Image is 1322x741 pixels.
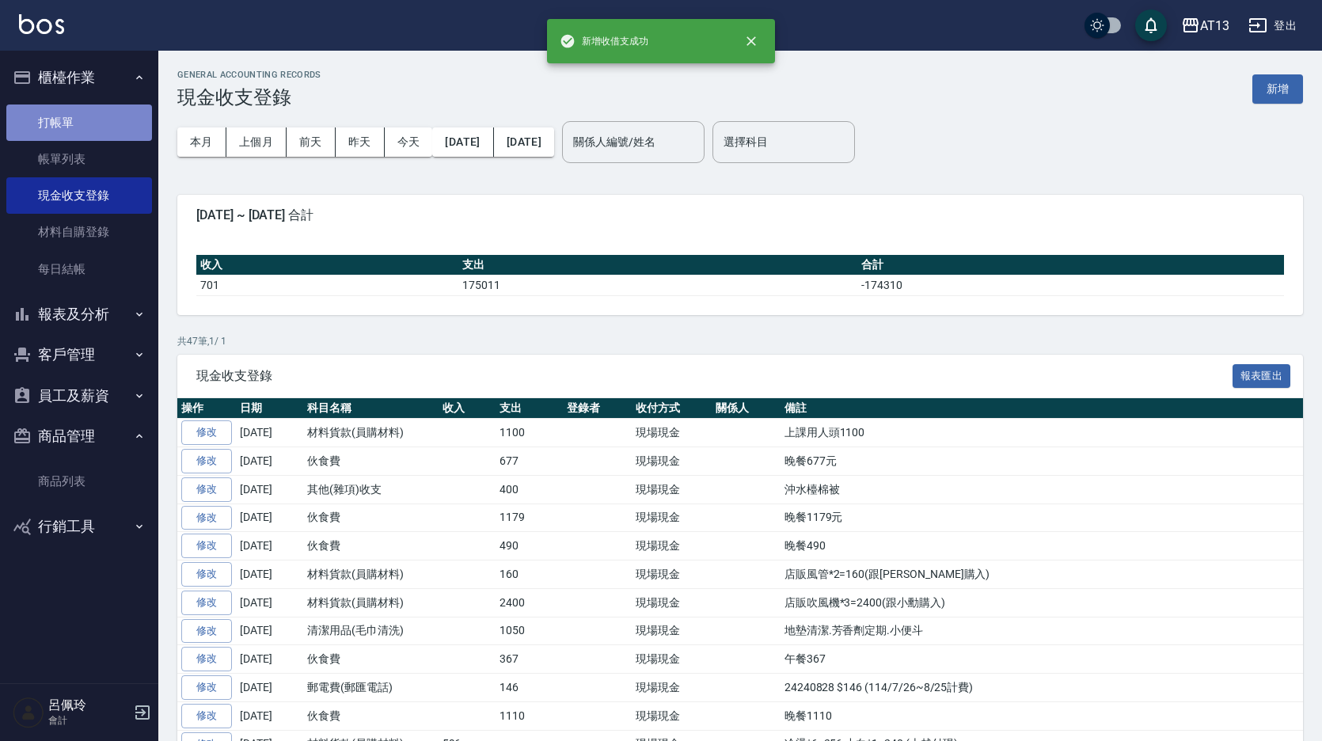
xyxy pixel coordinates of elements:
button: 商品管理 [6,416,152,457]
a: 打帳單 [6,104,152,141]
td: 材料貨款(員購材料) [303,560,439,589]
span: [DATE] ~ [DATE] 合計 [196,207,1284,223]
button: save [1135,9,1167,41]
button: 前天 [287,127,336,157]
a: 報表匯出 [1233,367,1291,382]
td: 伙食費 [303,503,439,532]
button: 報表及分析 [6,294,152,335]
th: 支出 [458,255,857,275]
td: 午餐367 [781,645,1303,674]
p: 共 47 筆, 1 / 1 [177,334,1303,348]
td: 伙食費 [303,532,439,560]
td: [DATE] [236,532,303,560]
button: [DATE] [432,127,493,157]
td: 現場現金 [632,419,712,447]
th: 操作 [177,398,236,419]
td: 現場現金 [632,560,712,589]
a: 商品列表 [6,463,152,500]
th: 日期 [236,398,303,419]
a: 修改 [181,619,232,644]
td: [DATE] [236,419,303,447]
img: Logo [19,14,64,34]
a: 修改 [181,591,232,615]
td: 晚餐1110 [781,701,1303,730]
button: 昨天 [336,127,385,157]
td: 160 [496,560,563,589]
td: 677 [496,447,563,476]
th: 支出 [496,398,563,419]
a: 每日結帳 [6,251,152,287]
button: 本月 [177,127,226,157]
td: 伙食費 [303,645,439,674]
td: 晚餐1179元 [781,503,1303,532]
th: 收入 [439,398,496,419]
a: 修改 [181,704,232,728]
button: 行銷工具 [6,506,152,547]
th: 關係人 [712,398,781,419]
td: 地墊清潔.芳香劑定期.小便斗 [781,617,1303,645]
div: AT13 [1200,16,1229,36]
td: 367 [496,645,563,674]
a: 修改 [181,562,232,587]
th: 備註 [781,398,1303,419]
td: [DATE] [236,560,303,589]
td: 1110 [496,701,563,730]
h2: GENERAL ACCOUNTING RECORDS [177,70,321,80]
button: 今天 [385,127,433,157]
td: -174310 [857,275,1284,295]
button: 上個月 [226,127,287,157]
th: 合計 [857,255,1284,275]
td: 400 [496,475,563,503]
td: [DATE] [236,447,303,476]
a: 修改 [181,449,232,473]
td: 現場現金 [632,588,712,617]
td: 沖水檯棉被 [781,475,1303,503]
td: 晚餐677元 [781,447,1303,476]
th: 科目名稱 [303,398,439,419]
td: 材料貨款(員購材料) [303,588,439,617]
td: 現場現金 [632,475,712,503]
td: 490 [496,532,563,560]
button: 報表匯出 [1233,364,1291,389]
td: [DATE] [236,674,303,702]
td: 材料貨款(員購材料) [303,419,439,447]
td: 現場現金 [632,674,712,702]
h5: 呂佩玲 [48,697,129,713]
button: 櫃檯作業 [6,57,152,98]
td: [DATE] [236,588,303,617]
td: 24240828 $146 (114/7/26~8/25計費) [781,674,1303,702]
td: 1100 [496,419,563,447]
th: 收入 [196,255,458,275]
button: 客戶管理 [6,334,152,375]
td: 現場現金 [632,701,712,730]
span: 現金收支登錄 [196,368,1233,384]
a: 修改 [181,477,232,502]
button: 新增 [1252,74,1303,104]
td: 1050 [496,617,563,645]
td: 現場現金 [632,645,712,674]
td: 現場現金 [632,447,712,476]
td: 伙食費 [303,447,439,476]
a: 修改 [181,420,232,445]
td: [DATE] [236,617,303,645]
th: 收付方式 [632,398,712,419]
td: [DATE] [236,503,303,532]
a: 現金收支登錄 [6,177,152,214]
a: 修改 [181,675,232,700]
td: [DATE] [236,475,303,503]
button: close [734,24,769,59]
p: 會計 [48,713,129,728]
a: 帳單列表 [6,141,152,177]
td: 晚餐490 [781,532,1303,560]
td: 701 [196,275,458,295]
td: 1179 [496,503,563,532]
td: 146 [496,674,563,702]
button: AT13 [1175,9,1236,42]
span: 新增收借支成功 [560,33,648,49]
a: 材料自購登錄 [6,214,152,250]
button: 員工及薪資 [6,375,152,416]
td: 上課用人頭1100 [781,419,1303,447]
td: 郵電費(郵匯電話) [303,674,439,702]
button: 登出 [1242,11,1303,40]
td: 2400 [496,588,563,617]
